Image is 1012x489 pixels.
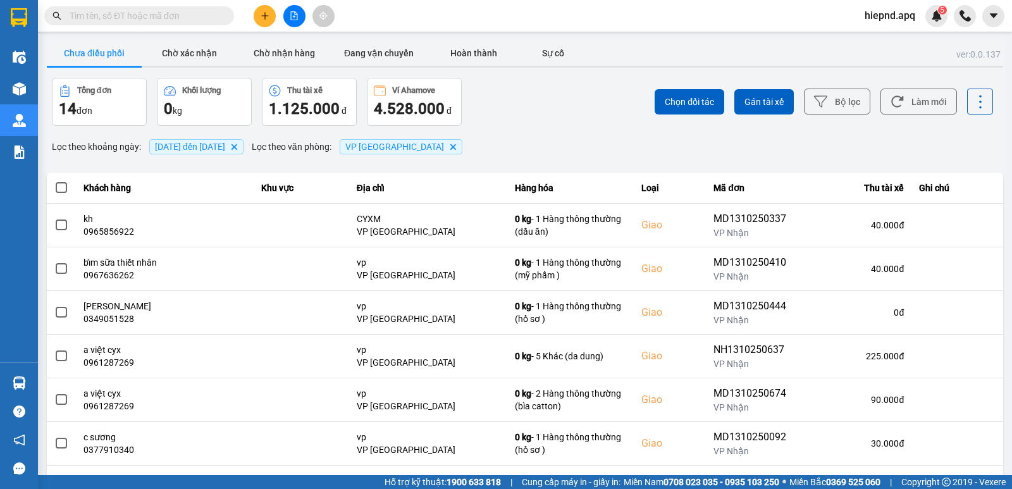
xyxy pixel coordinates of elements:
button: Tổng đơn14đơn [52,78,147,126]
th: Khách hàng [76,173,254,204]
div: vp [357,256,500,269]
strong: 1900 633 818 [447,477,501,487]
span: VP Cầu Yên Xuân [345,142,444,152]
span: Miền Nam [624,475,779,489]
div: Tổng đơn [77,86,111,95]
div: c sương [83,431,246,443]
div: Giao [641,436,699,451]
div: VP [GEOGRAPHIC_DATA] [357,225,500,238]
div: 90.000 đ [808,393,904,406]
div: VP Nhận [713,314,793,326]
div: - 2 Hàng thông thường (bìa catton) [515,387,626,412]
div: bỉm sữa thiết nhân [83,256,246,269]
div: VP Nhận [713,270,793,283]
div: CYXM [357,213,500,225]
span: plus [261,11,269,20]
div: - 1 Hàng thông thường (dầu ăn) [515,213,626,238]
div: VP Nhận [713,401,793,414]
div: Khối lượng [182,86,221,95]
button: Chờ xác nhận [142,40,237,66]
span: Gán tài xế [744,96,784,108]
button: Hoàn thành [426,40,521,66]
img: warehouse-icon [13,114,26,127]
button: Sự cố [521,40,584,66]
span: 5 [940,6,944,15]
span: 01/10/2025 đến 14/10/2025 [155,142,225,152]
div: đ [374,99,455,119]
span: Miền Bắc [789,475,880,489]
img: warehouse-icon [13,82,26,96]
span: 0 kg [515,214,531,224]
div: VP Nhận [713,226,793,239]
th: Ghi chú [911,173,1003,204]
div: VP Nhận [713,445,793,457]
th: Địa chỉ [349,173,507,204]
strong: 0708 023 035 - 0935 103 250 [663,477,779,487]
div: 0967636262 [83,269,246,282]
span: 14 [59,100,77,118]
div: vp [357,300,500,313]
span: 1.125.000 [269,100,340,118]
th: Mã đơn [706,173,801,204]
div: Giao [641,392,699,407]
span: 0 kg [515,257,531,268]
sup: 5 [938,6,947,15]
span: VP Cầu Yên Xuân, close by backspace [340,139,462,154]
div: VP [GEOGRAPHIC_DATA] [357,400,500,412]
div: đ [269,99,350,119]
div: a việt cyx [83,344,246,356]
div: VP [GEOGRAPHIC_DATA] [357,269,500,282]
div: vp [357,387,500,400]
button: Thu tài xế1.125.000 đ [262,78,357,126]
button: Khối lượng0kg [157,78,252,126]
div: vp [357,431,500,443]
span: 0 [164,100,173,118]
div: Ví Ahamove [392,86,435,95]
div: MD1310250107 [713,473,793,488]
div: 40.000 đ [808,219,904,232]
div: vp [357,474,500,487]
div: kg [164,99,245,119]
span: caret-down [988,10,999,22]
span: search [52,11,61,20]
div: Thu tài xế [287,86,323,95]
button: plus [254,5,276,27]
span: copyright [942,478,951,486]
th: Hàng hóa [507,173,634,204]
span: 01/10/2025 đến 14/10/2025, close by backspace [149,139,244,154]
span: 0 kg [515,301,531,311]
span: | [510,475,512,489]
div: - 1 Hàng thông thường (hồ sơ ) [515,300,626,325]
span: Cung cấp máy in - giấy in: [522,475,620,489]
div: VP [GEOGRAPHIC_DATA] [357,356,500,369]
button: Chưa điều phối [47,40,142,66]
div: VP [GEOGRAPHIC_DATA] [357,443,500,456]
span: file-add [290,11,299,20]
button: Chọn đối tác [655,89,724,115]
button: Chờ nhận hàng [237,40,331,66]
div: đơn [59,99,140,119]
div: kh [83,213,246,225]
button: Gán tài xế [734,89,794,115]
div: - 5 Khác (da dung) [515,350,626,362]
div: - 1 Hàng thông thường (mỹ phẩm ) [515,256,626,282]
svg: Delete [449,143,457,151]
button: Ví Ahamove4.528.000 đ [367,78,462,126]
img: icon-new-feature [931,10,942,22]
span: Chọn đối tác [665,96,714,108]
div: 30.000 đ [808,437,904,450]
span: notification [13,434,25,446]
svg: Delete [230,143,238,151]
div: VP Nhận [713,357,793,370]
th: Loại [634,173,707,204]
div: Giao [641,218,699,233]
span: ⚪️ [782,480,786,485]
input: Tìm tên, số ĐT hoặc mã đơn [70,9,219,23]
img: warehouse-icon [13,376,26,390]
img: logo-vxr [11,8,27,27]
div: 0 đ [808,306,904,319]
div: Thu tài xế [808,180,904,195]
div: MD1310250444 [713,299,793,314]
span: 0 kg [515,388,531,399]
div: 0349051528 [83,313,246,325]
